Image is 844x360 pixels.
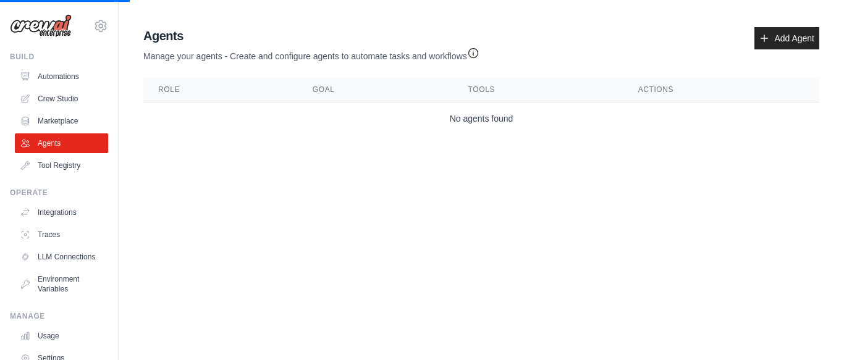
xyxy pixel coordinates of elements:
a: LLM Connections [15,247,108,267]
h2: Agents [143,27,479,44]
td: No agents found [143,103,819,135]
a: Add Agent [754,27,819,49]
iframe: Chat Widget [782,301,844,360]
div: Manage [10,311,108,321]
p: Manage your agents - Create and configure agents to automate tasks and workflows [143,44,479,62]
a: Integrations [15,203,108,222]
a: Automations [15,67,108,86]
th: Role [143,77,298,103]
div: Build [10,52,108,62]
a: Agents [15,133,108,153]
img: Logo [10,14,72,38]
a: Crew Studio [15,89,108,109]
a: Usage [15,326,108,346]
a: Traces [15,225,108,245]
th: Goal [298,77,454,103]
th: Actions [623,77,819,103]
a: Tool Registry [15,156,108,175]
a: Environment Variables [15,269,108,299]
th: Tools [454,77,623,103]
a: Marketplace [15,111,108,131]
div: Operate [10,188,108,198]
